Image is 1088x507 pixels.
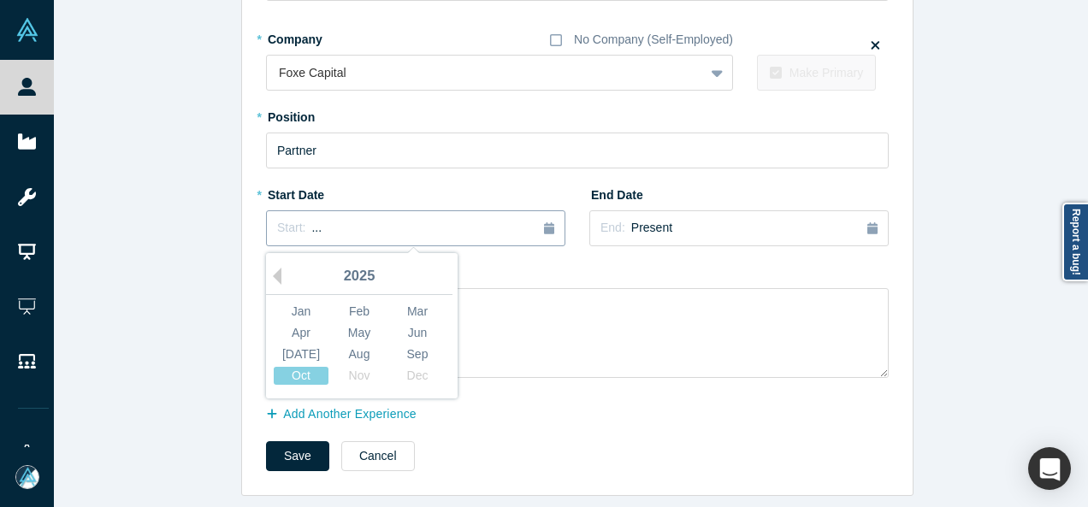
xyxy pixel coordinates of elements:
[574,31,733,49] div: No Company (Self-Employed)
[390,345,445,363] div: Choose September 2025
[266,210,565,246] button: Start:...
[266,399,435,429] button: Add Another Experience
[266,441,329,471] button: Save
[274,345,328,363] div: Choose July 2025
[274,303,328,321] div: Choose January 2025
[589,180,685,204] label: End Date
[266,103,362,127] label: Position
[332,303,387,321] div: Choose February 2025
[390,324,445,342] div: Choose June 2025
[264,268,281,285] button: Previous Year
[332,345,387,363] div: Choose August 2025
[272,301,446,386] div: month 2025-10
[589,210,889,246] button: End:Present
[266,180,362,204] label: Start Date
[15,18,39,42] img: Alchemist Vault Logo
[274,367,328,385] div: Choose October 2025
[274,324,328,342] div: Choose April 2025
[15,465,39,489] img: Mia Scott's Account
[1062,203,1088,281] a: Report a bug!
[332,324,387,342] div: Choose May 2025
[311,221,322,234] span: ...
[266,259,452,295] div: 2025
[631,221,672,234] span: Present
[600,221,625,234] span: End:
[277,221,305,234] span: Start:
[789,64,863,82] div: Make Primary
[341,441,415,471] button: Cancel
[266,25,362,49] label: Company
[390,303,445,321] div: Choose March 2025
[266,133,889,168] input: Sales Manager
